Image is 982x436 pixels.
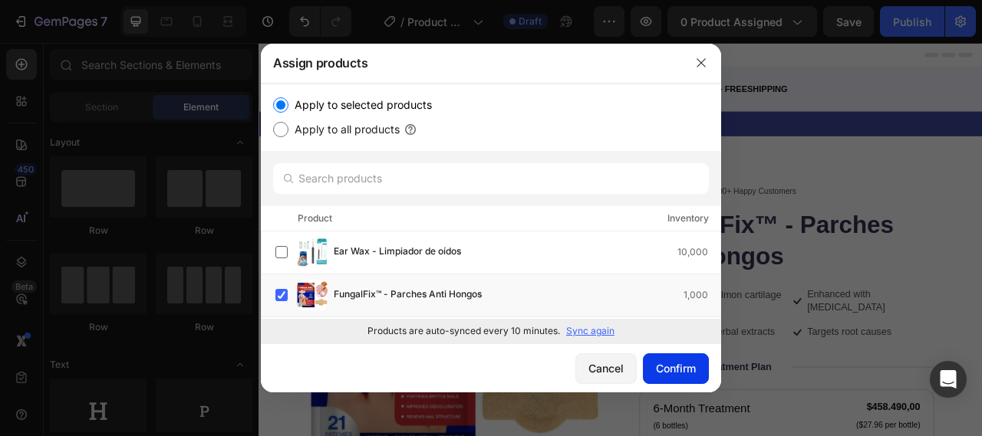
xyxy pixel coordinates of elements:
p: HRS [350,62,363,70]
div: Product [298,211,332,226]
div: Confirm [656,360,696,376]
label: Apply to all products [288,120,400,139]
p: Powered by salmon cartilage [507,313,664,329]
p: Enhanced with [MEDICAL_DATA] [698,313,858,345]
div: 23 [350,48,363,62]
label: Apply to selected products [288,96,432,114]
p: 122,000+ Happy Customers [559,182,684,197]
p: Products are auto-synced every 10 minutes. [367,324,560,338]
button: Confirm [643,353,709,384]
input: Search products [273,163,709,194]
p: Choose Your Treatment Plan [486,405,652,421]
p: 🎁 LIMITED TIME - HAIR DAY SALE 🎁 [2,95,919,111]
p: SEC [430,62,443,70]
h1: FungalFix™ - Parches Anti Hongos [484,210,859,293]
button: Cancel [575,353,637,384]
span: FungalFix™ - Parches Anti Hongos [334,287,482,303]
div: 10,000 [677,244,720,260]
div: 1,000 [684,287,720,303]
div: /> [261,84,721,343]
span: Ear Wax - Limpiador de oídos [334,244,461,261]
img: product-img [297,237,328,267]
img: product-img [297,280,328,310]
p: Sync again [566,324,615,338]
p: Infused with herbal extracts [507,360,657,376]
div: Inventory [667,211,709,226]
div: Assign products [261,43,681,83]
div: 03 [390,48,403,62]
div: Open Intercom Messenger [930,361,967,398]
p: Targets root causes [698,360,806,376]
div: 25 [430,48,443,62]
div: Cancel [588,360,624,376]
p: MIN [390,62,403,70]
p: Limited time:30% OFF + FREESHIPPING [467,51,919,67]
